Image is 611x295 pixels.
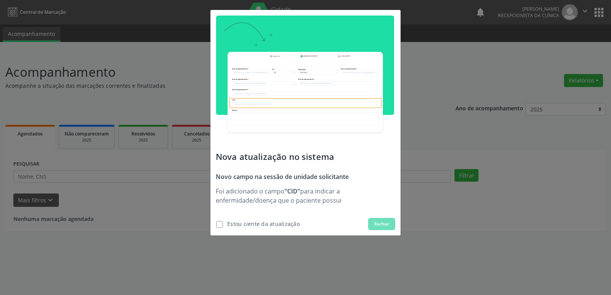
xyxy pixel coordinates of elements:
div: Estou ciente da atualização [227,220,300,228]
strong: “CID” [284,187,300,195]
span: Fechar [374,221,389,227]
p: Novo campo na sessão de unidade solicitante [216,172,395,181]
img: update-cid.png [216,15,394,141]
button: Fechar [368,218,395,230]
p: Foi adicionado o campo para indicar a enfermidade/doença que o paciente possui [216,187,395,205]
p: Nova atualização no sistema [216,150,395,163]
